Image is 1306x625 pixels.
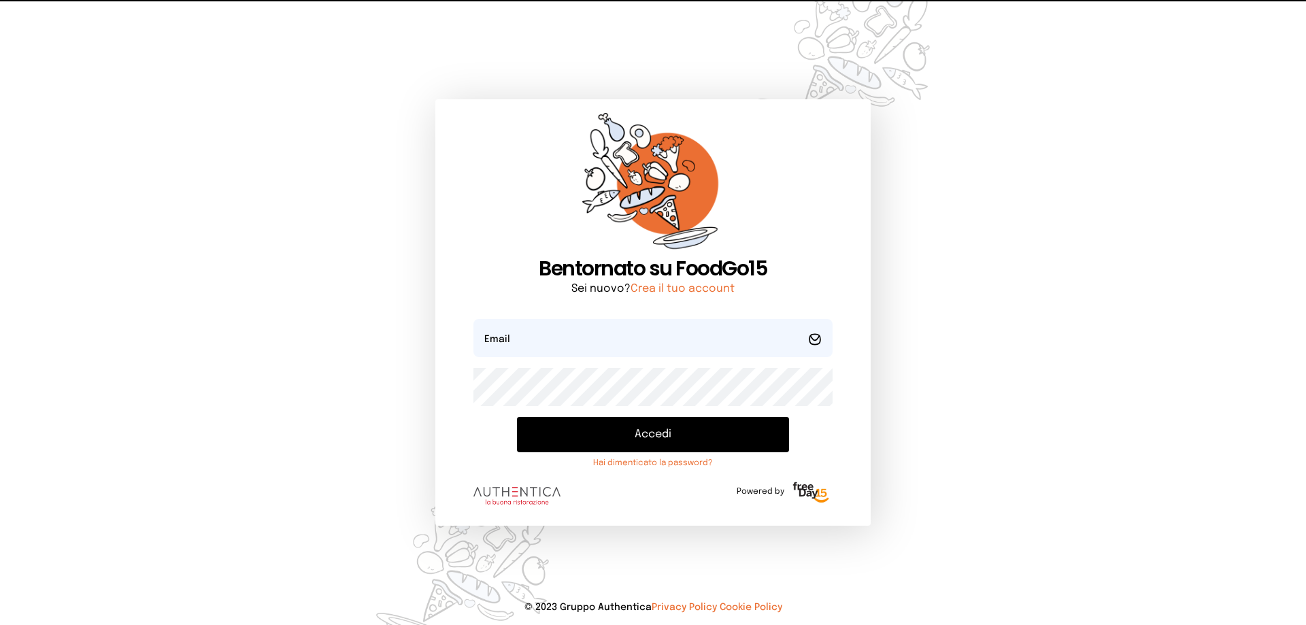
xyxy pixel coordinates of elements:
a: Crea il tuo account [631,283,735,294]
img: sticker-orange.65babaf.png [582,113,724,256]
a: Hai dimenticato la password? [517,458,789,469]
button: Accedi [517,417,789,452]
a: Privacy Policy [652,603,717,612]
img: logo.8f33a47.png [473,487,560,505]
p: © 2023 Gruppo Authentica [22,601,1284,614]
img: logo-freeday.3e08031.png [790,479,833,507]
p: Sei nuovo? [473,281,833,297]
a: Cookie Policy [720,603,782,612]
span: Powered by [737,486,784,497]
h1: Bentornato su FoodGo15 [473,256,833,281]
